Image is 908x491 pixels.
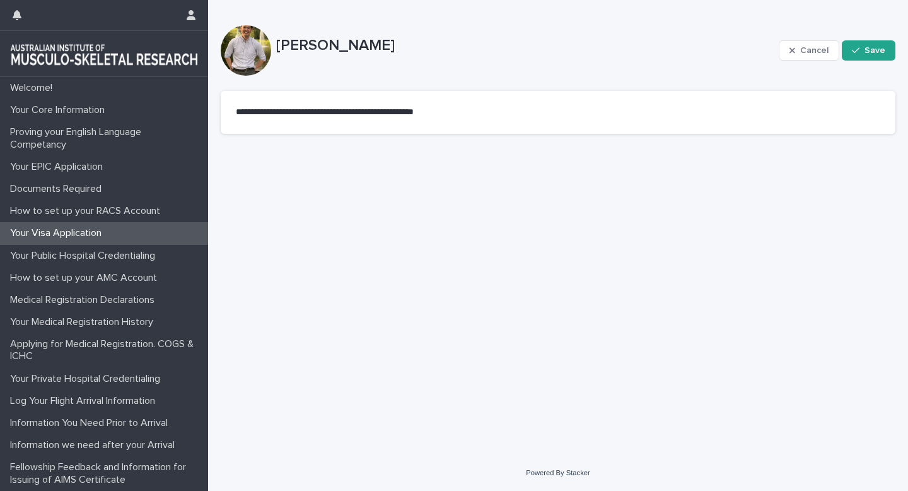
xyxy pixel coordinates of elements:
span: Cancel [800,46,829,55]
p: Log Your Flight Arrival Information [5,395,165,407]
a: Powered By Stacker [526,469,590,476]
p: Fellowship Feedback and Information for Issuing of AIMS Certificate [5,461,208,485]
button: Cancel [779,40,839,61]
p: Your Private Hospital Credentialing [5,373,170,385]
p: How to set up your AMC Account [5,272,167,284]
p: Your Medical Registration History [5,316,163,328]
span: Save [864,46,885,55]
p: Information we need after your Arrival [5,439,185,451]
p: Applying for Medical Registration. COGS & ICHC [5,338,208,362]
p: Medical Registration Declarations [5,294,165,306]
p: Your Public Hospital Credentialing [5,250,165,262]
p: Your EPIC Application [5,161,113,173]
p: Proving your English Language Competancy [5,126,208,150]
p: How to set up your RACS Account [5,205,170,217]
p: Welcome! [5,82,62,94]
p: Information You Need Prior to Arrival [5,417,178,429]
p: Documents Required [5,183,112,195]
img: 1xcjEmqDTcmQhduivVBy [10,41,198,66]
p: [PERSON_NAME] [276,37,774,55]
p: Your Core Information [5,104,115,116]
button: Save [842,40,895,61]
p: Your Visa Application [5,227,112,239]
